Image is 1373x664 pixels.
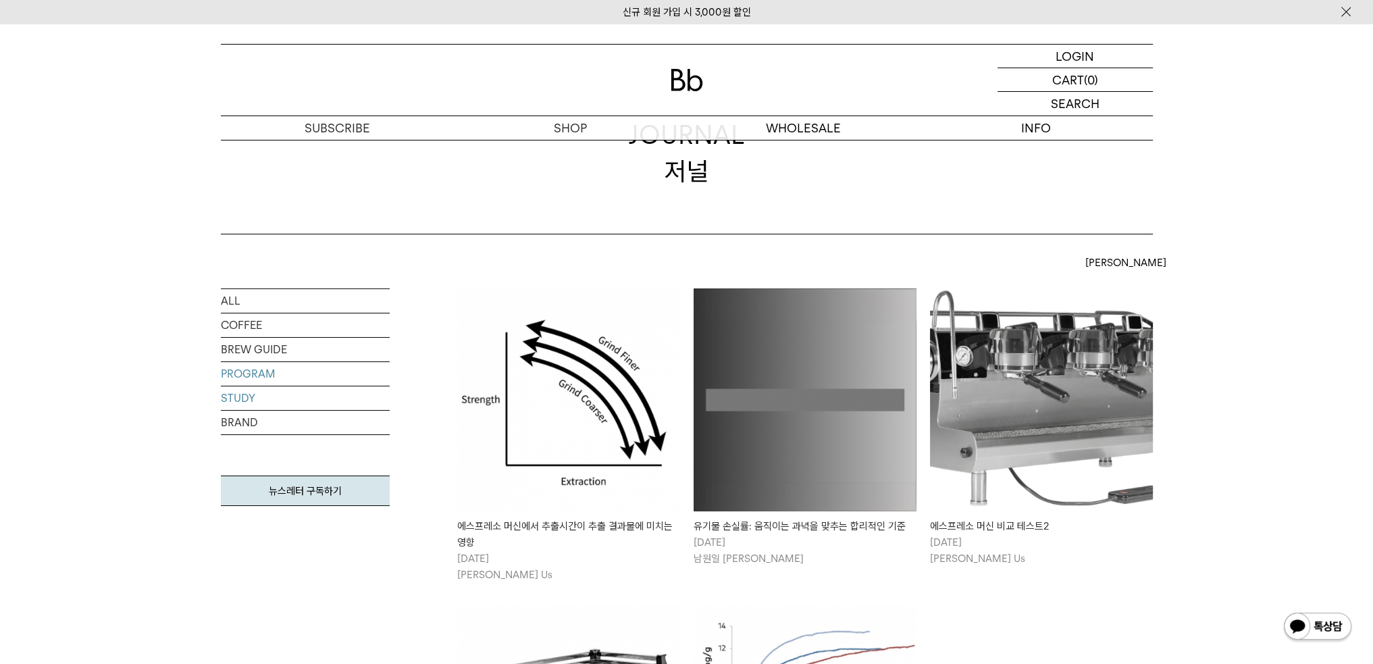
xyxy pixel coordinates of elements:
[221,386,390,410] a: STUDY
[457,551,680,583] p: [DATE] [PERSON_NAME] Us
[1052,68,1084,91] p: CART
[694,534,916,567] p: [DATE] 남원일 [PERSON_NAME]
[1051,92,1099,116] p: SEARCH
[1084,68,1098,91] p: (0)
[671,69,703,91] img: 로고
[694,518,916,534] div: 유기물 손실률: 움직이는 과녁을 맞추는 합리적인 기준
[1085,255,1166,271] span: [PERSON_NAME]
[221,116,454,140] a: SUBSCRIBE
[998,45,1153,68] a: LOGIN
[457,518,680,551] div: 에스프레소 머신에서 추출시간이 추출 결과물에 미치는 영향
[221,338,390,361] a: BREW GUIDE
[1283,611,1353,644] img: 카카오톡 채널 1:1 채팅 버튼
[221,476,390,506] a: 뉴스레터 구독하기
[457,288,680,583] a: 에스프레소 머신에서 추출시간이 추출 결과물에 미치는 영향 에스프레소 머신에서 추출시간이 추출 결과물에 미치는 영향 [DATE][PERSON_NAME] Us
[221,313,390,337] a: COFFEE
[623,6,751,18] a: 신규 회원 가입 시 3,000원 할인
[930,534,1153,567] p: [DATE] [PERSON_NAME] Us
[457,288,680,511] img: 에스프레소 머신에서 추출시간이 추출 결과물에 미치는 영향
[930,288,1153,567] a: 에스프레소 머신 비교 테스트2 에스프레소 머신 비교 테스트2 [DATE][PERSON_NAME] Us
[687,116,920,140] p: WHOLESALE
[694,288,916,511] img: 유기물 손실률: 움직이는 과녁을 맞추는 합리적인 기준
[694,288,916,567] a: 유기물 손실률: 움직이는 과녁을 맞추는 합리적인 기준 유기물 손실률: 움직이는 과녁을 맞추는 합리적인 기준 [DATE]남원일 [PERSON_NAME]
[930,288,1153,511] img: 에스프레소 머신 비교 테스트2
[221,362,390,386] a: PROGRAM
[221,411,390,434] a: BRAND
[1056,45,1094,68] p: LOGIN
[221,289,390,313] a: ALL
[998,68,1153,92] a: CART (0)
[629,117,745,188] div: JOURNAL 저널
[920,116,1153,140] p: INFO
[454,116,687,140] a: SHOP
[930,518,1153,534] div: 에스프레소 머신 비교 테스트2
